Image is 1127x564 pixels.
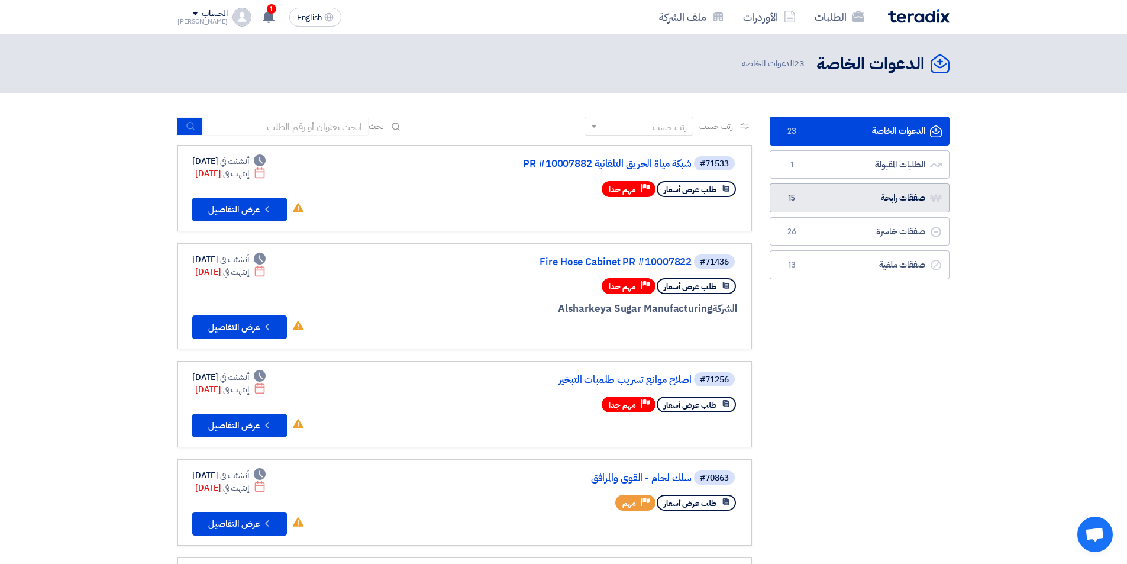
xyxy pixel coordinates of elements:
[297,14,322,22] span: English
[650,3,734,31] a: ملف الشركة
[223,167,248,180] span: إنتهت في
[195,266,266,278] div: [DATE]
[223,383,248,396] span: إنتهت في
[192,512,287,536] button: عرض التفاصيل
[192,414,287,437] button: عرض التفاصيل
[203,118,369,136] input: ابحث بعنوان أو رقم الطلب
[816,53,925,76] h2: الدعوات الخاصة
[455,159,692,169] a: شبكة مياة الحريق التلقائية PR #10007882
[712,301,738,316] span: الشركة
[770,217,950,246] a: صفقات خاسرة26
[699,120,733,133] span: رتب حسب
[289,8,341,27] button: English
[192,469,266,482] div: [DATE]
[770,150,950,179] a: الطلبات المقبولة1
[177,18,228,25] div: [PERSON_NAME]
[700,376,729,384] div: #71256
[220,253,248,266] span: أنشئت في
[192,198,287,221] button: عرض التفاصيل
[223,482,248,494] span: إنتهت في
[220,469,248,482] span: أنشئت في
[195,167,266,180] div: [DATE]
[664,498,716,509] span: طلب عرض أسعار
[220,155,248,167] span: أنشئت في
[455,257,692,268] a: Fire Hose Cabinet PR #10007822
[609,399,636,411] span: مهم جدا
[664,281,716,292] span: طلب عرض أسعار
[742,57,807,70] span: الدعوات الخاصة
[794,57,805,70] span: 23
[195,383,266,396] div: [DATE]
[805,3,874,31] a: الطلبات
[192,253,266,266] div: [DATE]
[232,8,251,27] img: profile_test.png
[734,3,805,31] a: الأوردرات
[622,498,636,509] span: مهم
[700,474,729,482] div: #70863
[784,125,799,137] span: 23
[609,281,636,292] span: مهم جدا
[195,482,266,494] div: [DATE]
[784,259,799,271] span: 13
[784,159,799,171] span: 1
[888,9,950,23] img: Teradix logo
[455,375,692,385] a: اصلاح موانع تسريب طلمبات التبخير
[784,226,799,238] span: 26
[192,371,266,383] div: [DATE]
[223,266,248,278] span: إنتهت في
[770,250,950,279] a: صفقات ملغية13
[192,155,266,167] div: [DATE]
[609,184,636,195] span: مهم جدا
[770,117,950,146] a: الدعوات الخاصة23
[1077,517,1113,552] div: Open chat
[664,184,716,195] span: طلب عرض أسعار
[202,9,227,19] div: الحساب
[664,399,716,411] span: طلب عرض أسعار
[653,121,687,134] div: رتب حسب
[700,258,729,266] div: #71436
[267,4,276,14] span: 1
[784,192,799,204] span: 15
[700,160,729,168] div: #71533
[220,371,248,383] span: أنشئت في
[453,301,737,317] div: Alsharkeya Sugar Manufacturing
[369,120,384,133] span: بحث
[192,315,287,339] button: عرض التفاصيل
[770,183,950,212] a: صفقات رابحة15
[455,473,692,484] a: سلك لحام - القوي والمرافق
